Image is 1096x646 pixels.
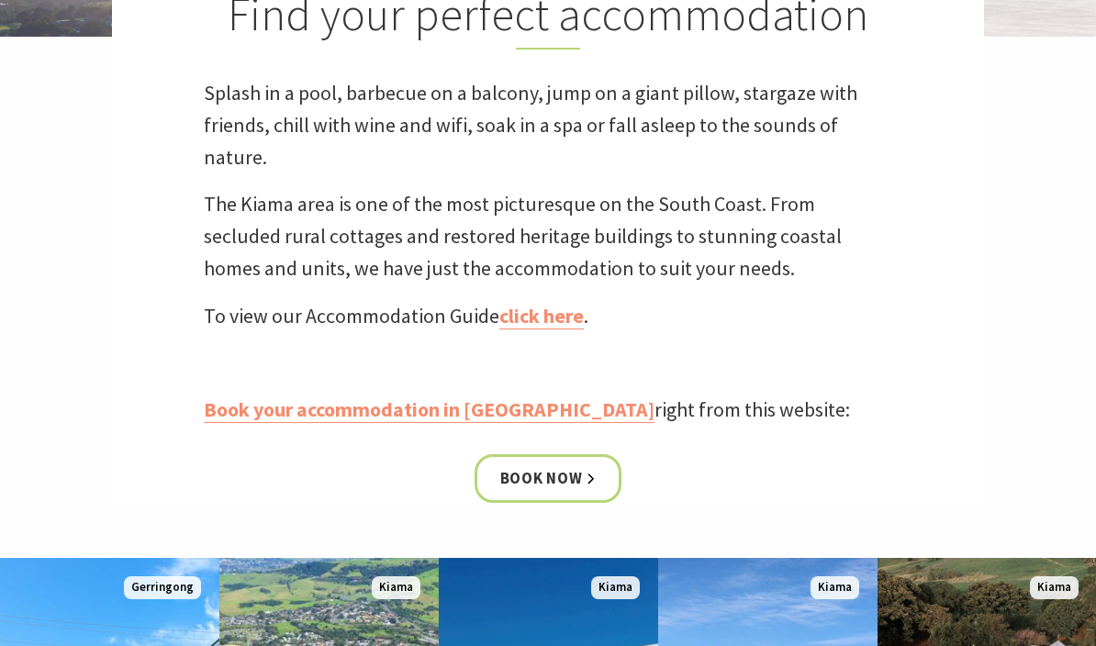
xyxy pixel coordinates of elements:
span: Gerringong [124,576,201,599]
a: click here [499,303,584,329]
p: right from this website: [204,394,892,426]
p: The Kiama area is one of the most picturesque on the South Coast. From secluded rural cottages an... [204,188,892,284]
p: Splash in a pool, barbecue on a balcony, jump on a giant pillow, stargaze with friends, chill wit... [204,77,892,173]
span: Kiama [1030,576,1079,599]
p: To view our Accommodation Guide . [204,300,892,332]
span: Kiama [811,576,859,599]
span: Kiama [591,576,640,599]
span: Kiama [372,576,420,599]
a: Book your accommodation in [GEOGRAPHIC_DATA] [204,396,654,423]
a: Book now [475,454,622,503]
